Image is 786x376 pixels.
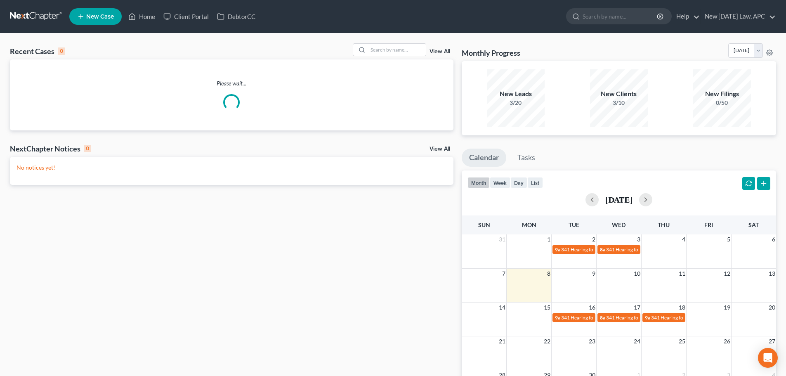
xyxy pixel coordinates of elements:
[213,9,260,24] a: DebtorCC
[498,234,506,244] span: 31
[555,315,560,321] span: 9a
[84,145,91,152] div: 0
[606,246,680,253] span: 341 Hearing for [PERSON_NAME]
[478,221,490,228] span: Sun
[10,46,65,56] div: Recent Cases
[368,44,426,56] input: Search by name...
[527,177,543,188] button: list
[561,315,679,321] span: 341 Hearing for [PERSON_NAME] & [PERSON_NAME]
[462,48,520,58] h3: Monthly Progress
[487,89,545,99] div: New Leads
[546,234,551,244] span: 1
[771,234,776,244] span: 6
[498,303,506,312] span: 14
[588,336,596,346] span: 23
[693,99,751,107] div: 0/50
[86,14,114,20] span: New Case
[704,221,713,228] span: Fri
[768,303,776,312] span: 20
[583,9,658,24] input: Search by name...
[569,221,579,228] span: Tue
[555,246,560,253] span: 9a
[633,336,641,346] span: 24
[430,146,450,152] a: View All
[543,336,551,346] span: 22
[701,9,776,24] a: New [DATE] Law, APC
[591,234,596,244] span: 2
[758,348,778,368] div: Open Intercom Messenger
[672,9,700,24] a: Help
[681,234,686,244] span: 4
[546,269,551,279] span: 8
[600,246,605,253] span: 8a
[462,149,506,167] a: Calendar
[498,336,506,346] span: 21
[645,315,650,321] span: 9a
[723,303,731,312] span: 19
[658,221,670,228] span: Thu
[124,9,159,24] a: Home
[633,269,641,279] span: 10
[590,89,648,99] div: New Clients
[510,177,527,188] button: day
[10,144,91,154] div: NextChapter Notices
[467,177,490,188] button: month
[723,336,731,346] span: 26
[633,303,641,312] span: 17
[522,221,536,228] span: Mon
[678,269,686,279] span: 11
[636,234,641,244] span: 3
[606,315,680,321] span: 341 Hearing for [PERSON_NAME]
[612,221,625,228] span: Wed
[678,303,686,312] span: 18
[590,99,648,107] div: 3/10
[651,315,769,321] span: 341 Hearing for [PERSON_NAME] & [PERSON_NAME]
[591,269,596,279] span: 9
[430,49,450,54] a: View All
[487,99,545,107] div: 3/20
[58,47,65,55] div: 0
[543,303,551,312] span: 15
[723,269,731,279] span: 12
[501,269,506,279] span: 7
[768,336,776,346] span: 27
[678,336,686,346] span: 25
[600,315,605,321] span: 8a
[605,195,633,204] h2: [DATE]
[510,149,543,167] a: Tasks
[490,177,510,188] button: week
[561,246,635,253] span: 341 Hearing for [PERSON_NAME]
[588,303,596,312] span: 16
[726,234,731,244] span: 5
[748,221,759,228] span: Sat
[17,163,447,172] p: No notices yet!
[10,79,453,87] p: Please wait...
[693,89,751,99] div: New Filings
[768,269,776,279] span: 13
[159,9,213,24] a: Client Portal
